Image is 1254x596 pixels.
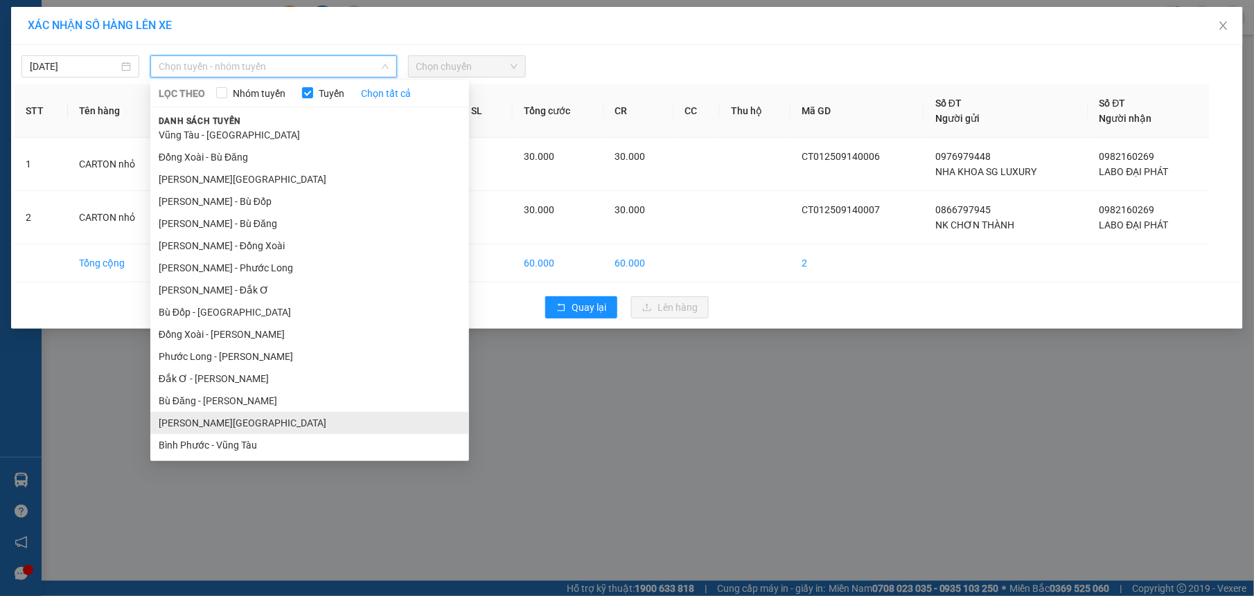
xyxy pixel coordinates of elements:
[68,244,172,282] td: Tổng cộng
[150,323,469,345] li: Đồng Xoài - [PERSON_NAME]
[416,56,518,77] span: Chọn chuyến
[15,84,68,138] th: STT
[150,412,469,434] li: [PERSON_NAME][GEOGRAPHIC_DATA]
[935,151,991,162] span: 0976979448
[1100,204,1155,215] span: 0982160269
[1100,166,1169,177] span: LABO ĐẠI PHÁT
[615,204,646,215] span: 30.000
[935,204,991,215] span: 0866797945
[150,301,469,323] li: Bù Đốp - [GEOGRAPHIC_DATA]
[159,56,389,77] span: Chọn tuyến - nhóm tuyến
[604,84,674,138] th: CR
[720,84,791,138] th: Thu hộ
[150,368,469,390] li: Đắk Ơ - [PERSON_NAME]
[935,219,1014,231] span: NK CHƠN THÀNH
[159,86,205,101] span: LỌC THEO
[28,19,172,32] span: XÁC NHẬN SỐ HÀNG LÊN XE
[361,86,411,101] a: Chọn tất cả
[513,244,604,282] td: 60.000
[572,300,606,315] span: Quay lại
[524,204,554,215] span: 30.000
[513,84,604,138] th: Tổng cước
[791,84,924,138] th: Mã GD
[150,146,469,168] li: Đồng Xoài - Bù Đăng
[68,84,172,138] th: Tên hàng
[631,296,709,318] button: uploadLên hàng
[381,62,389,71] span: down
[68,191,172,244] td: CARTON nhỏ
[1218,20,1229,31] span: close
[150,115,249,127] span: Danh sách tuyến
[935,98,962,109] span: Số ĐT
[15,138,68,191] td: 1
[150,434,469,456] li: Bình Phước - Vũng Tàu
[150,124,469,146] li: Vũng Tàu - [GEOGRAPHIC_DATA]
[604,244,674,282] td: 60.000
[150,257,469,279] li: [PERSON_NAME] - Phước Long
[524,151,554,162] span: 30.000
[150,190,469,213] li: [PERSON_NAME] - Bù Đốp
[1100,219,1169,231] span: LABO ĐẠI PHÁT
[150,168,469,190] li: [PERSON_NAME][GEOGRAPHIC_DATA]
[313,86,350,101] span: Tuyến
[545,296,617,318] button: rollbackQuay lại
[150,390,469,412] li: Bù Đăng - [PERSON_NAME]
[791,244,924,282] td: 2
[150,213,469,235] li: [PERSON_NAME] - Bù Đăng
[30,59,118,74] input: 15/09/2025
[436,244,513,282] td: 2
[150,345,469,368] li: Phước Long - [PERSON_NAME]
[1100,151,1155,162] span: 0982160269
[674,84,720,138] th: CC
[1100,98,1126,109] span: Số ĐT
[68,138,172,191] td: CARTON nhỏ
[615,151,646,162] span: 30.000
[150,279,469,301] li: [PERSON_NAME] - Đắk Ơ
[150,235,469,257] li: [PERSON_NAME] - Đồng Xoài
[15,191,68,244] td: 2
[227,86,291,101] span: Nhóm tuyến
[436,84,513,138] th: Tổng SL
[802,151,880,162] span: CT012509140006
[802,204,880,215] span: CT012509140007
[1204,7,1243,46] button: Close
[935,113,980,124] span: Người gửi
[1100,113,1152,124] span: Người nhận
[935,166,1036,177] span: NHA KHOA SG LUXURY
[556,302,566,314] span: rollback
